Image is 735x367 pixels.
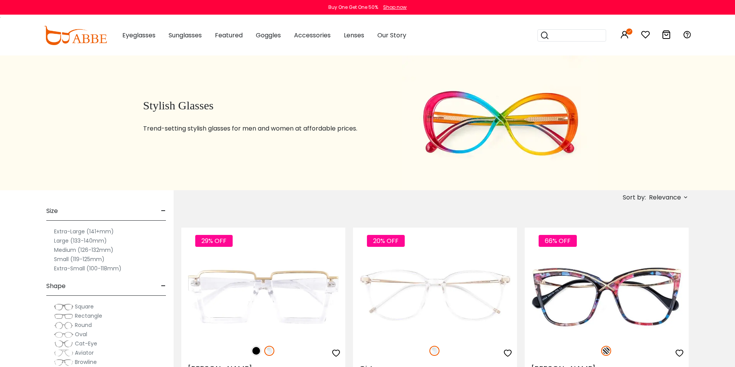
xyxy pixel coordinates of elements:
[75,303,94,310] span: Square
[161,202,166,220] span: -
[649,191,681,204] span: Relevance
[264,346,274,356] img: Clear
[429,346,439,356] img: Clear
[215,31,243,40] span: Featured
[344,31,364,40] span: Lenses
[353,255,517,337] img: Fclear Girt - TR ,Universal Bridge Fit
[143,99,383,112] h1: Stylish Glasses
[383,4,407,11] div: Shop now
[54,349,73,357] img: Aviator.png
[75,349,94,357] span: Aviator
[377,31,406,40] span: Our Story
[75,330,87,338] span: Oval
[161,277,166,295] span: -
[195,235,233,247] span: 29% OFF
[294,31,331,40] span: Accessories
[623,193,646,202] span: Sort by:
[75,340,97,347] span: Cat-Eye
[54,331,73,339] img: Oval.png
[122,31,155,40] span: Eyeglasses
[75,321,92,329] span: Round
[46,202,58,220] span: Size
[54,264,122,273] label: Extra-Small (100-118mm)
[402,55,598,190] img: stylish glasses
[54,255,105,264] label: Small (119-125mm)
[75,312,102,320] span: Rectangle
[54,245,113,255] label: Medium (126-132mm)
[539,235,577,247] span: 66% OFF
[251,346,261,356] img: Black
[525,255,689,337] img: Pattern Mead - Acetate,Metal ,Universal Bridge Fit
[54,227,114,236] label: Extra-Large (141+mm)
[328,4,378,11] div: Buy One Get One 50%
[54,340,73,348] img: Cat-Eye.png
[256,31,281,40] span: Goggles
[143,124,383,133] p: Trend-setting stylish glasses for men and women at affordable prices.
[169,31,202,40] span: Sunglasses
[46,277,66,295] span: Shape
[54,312,73,320] img: Rectangle.png
[54,236,107,245] label: Large (133-140mm)
[44,26,107,45] img: abbeglasses.com
[367,235,405,247] span: 20% OFF
[75,358,97,366] span: Browline
[54,322,73,329] img: Round.png
[54,359,73,366] img: Browline.png
[54,303,73,311] img: Square.png
[379,4,407,10] a: Shop now
[601,346,611,356] img: Pattern
[181,255,345,337] img: Fclear Umbel - Plastic ,Universal Bridge Fit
